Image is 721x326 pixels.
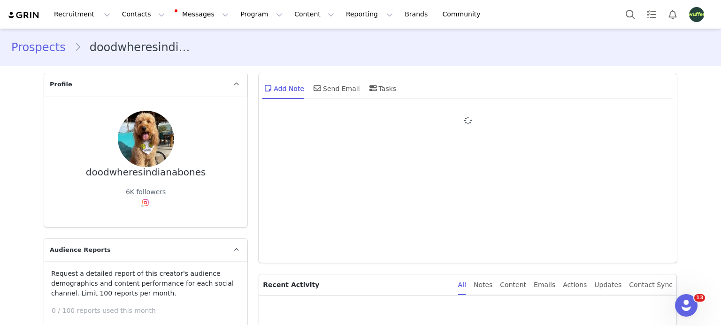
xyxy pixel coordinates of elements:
iframe: Intercom live chat [675,294,698,317]
button: Profile [683,7,713,22]
div: doodwheresindianabones [86,167,206,178]
button: Program [235,4,288,25]
div: Content [500,274,526,296]
img: 8dec4047-a893-4396-8e60-392655bf1466.png [689,7,704,22]
img: grin logo [8,11,40,20]
img: instagram.svg [142,199,149,206]
div: Contact Sync [629,274,673,296]
a: Community [437,4,491,25]
p: 0 / 100 reports used this month [52,306,247,316]
button: Messages [171,4,234,25]
a: Brands [399,4,436,25]
div: Emails [534,274,555,296]
span: Audience Reports [50,245,111,255]
div: Updates [594,274,621,296]
div: All [458,274,466,296]
button: Notifications [662,4,683,25]
div: Actions [563,274,587,296]
button: Content [289,4,340,25]
img: bb55705b-041a-4810-8d71-e54789913061.jpg [118,111,174,167]
button: Search [620,4,641,25]
button: Recruitment [48,4,116,25]
div: Send Email [312,77,360,99]
span: 13 [694,294,705,302]
div: Tasks [368,77,397,99]
div: Add Note [262,77,304,99]
a: Tasks [641,4,662,25]
button: Reporting [340,4,399,25]
p: Recent Activity [263,274,450,295]
button: Contacts [116,4,170,25]
span: Profile [50,80,72,89]
div: Notes [474,274,492,296]
div: 6K followers [126,187,166,197]
a: Prospects [11,39,74,56]
p: Request a detailed report of this creator's audience demographics and content performance for eac... [51,269,240,298]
